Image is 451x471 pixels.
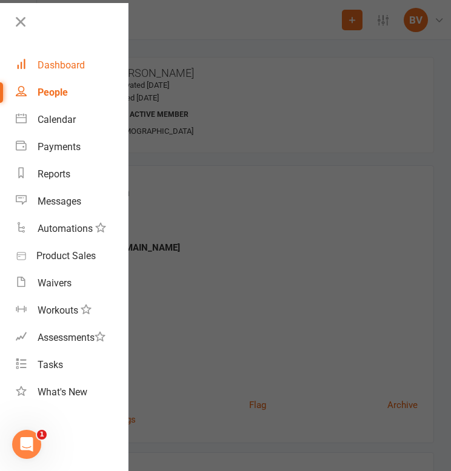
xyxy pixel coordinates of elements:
div: People [38,87,68,98]
a: Tasks [16,351,128,378]
div: Calendar [38,114,76,125]
div: Payments [38,141,81,153]
div: Product Sales [36,250,96,262]
a: Waivers [16,269,128,297]
a: Messages [16,188,128,215]
a: Workouts [16,297,128,324]
div: Waivers [38,277,72,289]
a: Reports [16,160,128,188]
a: People [16,79,128,106]
a: Payments [16,133,128,160]
a: Assessments [16,324,128,351]
div: Workouts [38,305,78,316]
a: Dashboard [16,51,128,79]
span: 1 [37,430,47,440]
iframe: Intercom live chat [12,430,41,459]
div: Reports [38,168,70,180]
div: Automations [38,223,93,234]
div: Assessments [38,332,105,343]
div: Tasks [38,359,63,371]
a: Calendar [16,106,128,133]
div: What's New [38,386,87,398]
a: What's New [16,378,128,406]
div: Messages [38,196,81,207]
a: Automations [16,215,128,242]
div: Dashboard [38,59,85,71]
a: Product Sales [16,242,128,269]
